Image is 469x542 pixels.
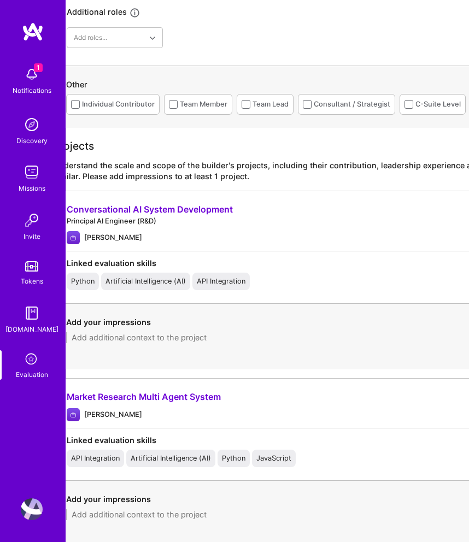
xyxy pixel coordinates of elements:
[256,454,291,463] div: JavaScript
[150,36,155,41] i: icon Chevron
[84,232,142,243] div: [PERSON_NAME]
[71,277,95,286] div: Python
[129,7,140,19] i: icon Info
[222,454,245,463] div: Python
[253,99,289,110] div: Team Lead
[21,276,43,287] div: Tokens
[67,216,469,227] div: Principal AI Engineer (R&D)
[21,161,43,183] img: teamwork
[5,324,58,335] div: [DOMAIN_NAME]
[34,63,43,72] span: 1
[415,99,461,110] div: C-Suite Level
[67,435,469,446] div: Linked evaluation skills
[21,209,43,231] img: Invite
[21,114,43,135] img: discovery
[74,32,107,43] div: Add roles...
[67,7,127,19] div: Additional roles
[197,277,245,286] div: API Integration
[16,369,48,380] div: Evaluation
[82,99,155,110] div: Individual Contributor
[84,409,142,420] div: [PERSON_NAME]
[19,183,45,194] div: Missions
[67,231,80,244] img: Company logo
[21,302,43,324] img: guide book
[67,204,469,215] div: Conversational AI System Development
[22,22,44,42] img: logo
[16,135,48,146] div: Discovery
[67,392,469,403] div: Market Research Multi Agent System
[21,498,43,520] img: User Avatar
[131,454,211,463] div: Artificial Intelligence (AI)
[67,258,469,269] div: Linked evaluation skills
[13,85,51,96] div: Notifications
[67,408,80,421] img: Company logo
[105,277,186,286] div: Artificial Intelligence (AI)
[314,99,390,110] div: Consultant / Strategist
[25,261,38,272] img: tokens
[24,231,40,242] div: Invite
[18,498,45,520] a: User Avatar
[21,63,43,85] img: bell
[71,454,120,463] div: API Integration
[22,350,42,369] i: icon SelectionTeam
[180,99,227,110] div: Team Member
